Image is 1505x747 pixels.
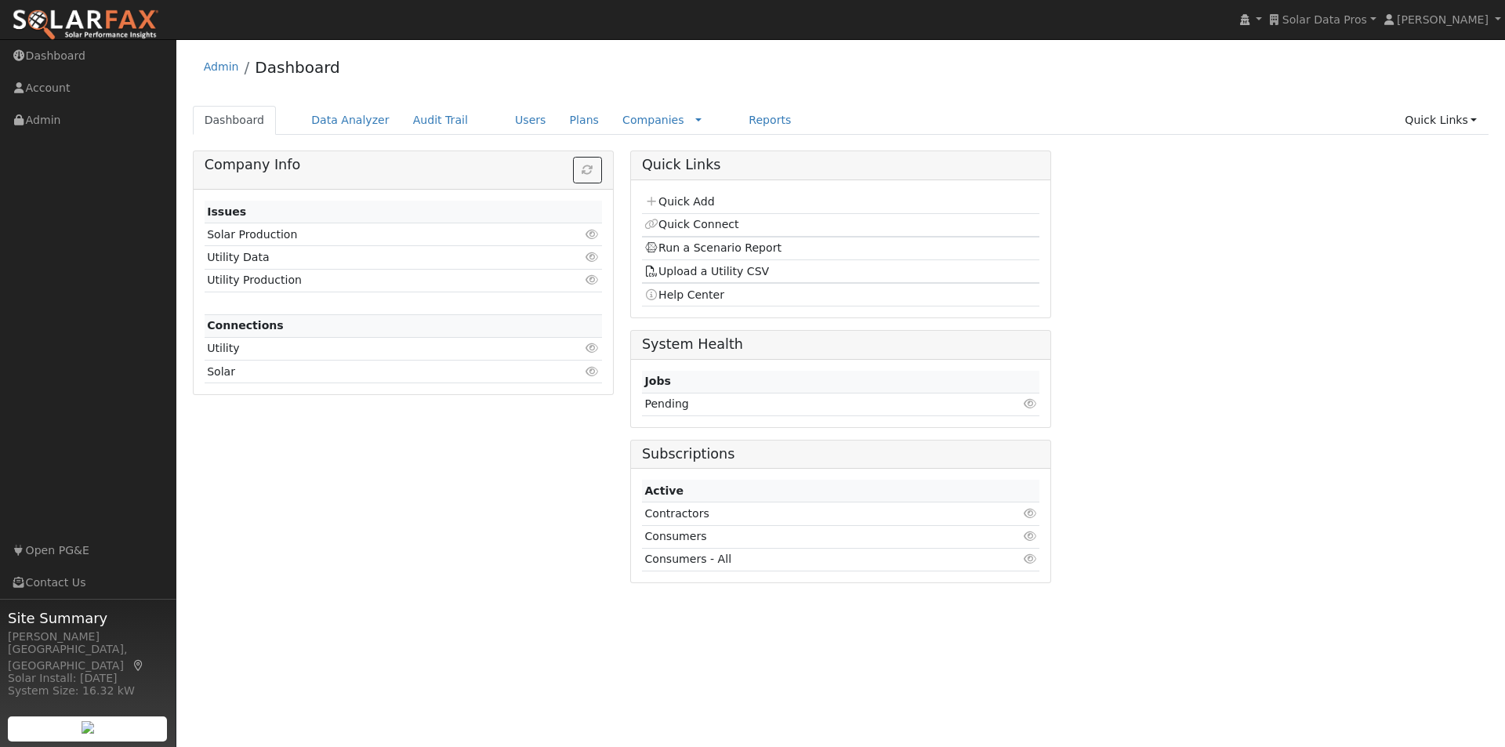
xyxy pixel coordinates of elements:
i: Click to view [586,366,600,377]
span: Site Summary [8,607,168,629]
a: Dashboard [193,106,277,135]
a: Admin [204,60,239,73]
i: Click to view [1023,553,1037,564]
strong: Issues [207,205,246,218]
h5: Quick Links [642,157,1039,173]
a: Data Analyzer [299,106,401,135]
td: Utility [205,337,538,360]
td: Solar [205,361,538,383]
td: Utility Data [205,246,538,269]
i: Click to view [1023,508,1037,519]
div: [PERSON_NAME] [8,629,168,645]
i: Click to view [1023,531,1037,542]
a: Reports [737,106,803,135]
h5: Company Info [205,157,602,173]
a: Map [132,659,146,672]
a: Help Center [644,288,724,301]
strong: Active [644,484,684,497]
div: [GEOGRAPHIC_DATA], [GEOGRAPHIC_DATA] [8,641,168,674]
a: Upload a Utility CSV [644,265,769,277]
td: Consumers [642,525,970,548]
img: retrieve [82,721,94,734]
h5: Subscriptions [642,446,1039,462]
a: Quick Links [1393,106,1489,135]
a: Companies [622,114,684,126]
img: SolarFax [12,9,159,42]
strong: Jobs [644,375,670,387]
a: Quick Add [644,195,714,208]
td: Solar Production [205,223,538,246]
strong: Connections [207,319,284,332]
span: [PERSON_NAME] [1397,13,1489,26]
td: Contractors [642,502,970,525]
a: Audit Trail [401,106,480,135]
td: Consumers - All [642,548,970,571]
a: Quick Connect [644,218,738,230]
i: Click to view [1023,398,1037,409]
i: Click to view [586,252,600,263]
div: Solar Install: [DATE] [8,670,168,687]
i: Click to view [586,343,600,354]
a: Dashboard [255,58,340,77]
td: Pending [642,393,928,415]
a: Plans [558,106,611,135]
a: Run a Scenario Report [644,241,782,254]
div: System Size: 16.32 kW [8,683,168,699]
h5: System Health [642,336,1039,353]
i: Click to view [586,229,600,240]
td: Utility Production [205,269,538,292]
i: Click to view [586,274,600,285]
span: Solar Data Pros [1282,13,1367,26]
a: Users [503,106,558,135]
